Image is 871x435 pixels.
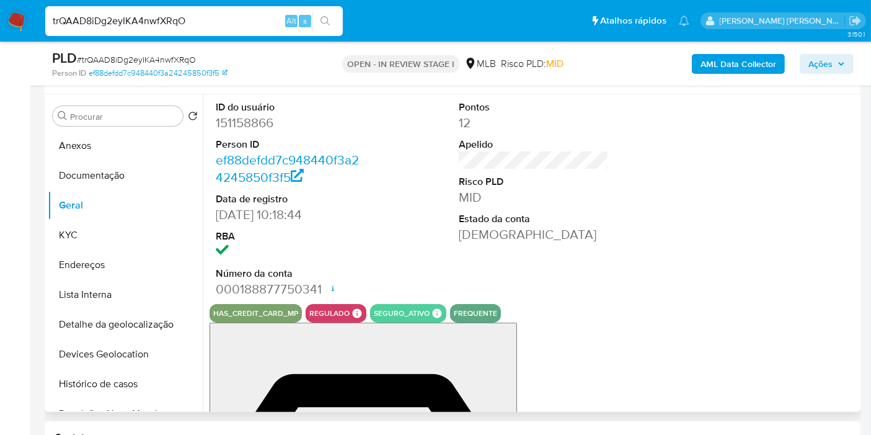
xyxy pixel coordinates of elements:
dt: Apelido [459,138,609,151]
dd: 000188877750341 [216,280,366,298]
button: Documentação [48,161,203,191]
dt: Estado da conta [459,212,609,226]
b: PLD [52,48,77,68]
button: Ações [800,54,854,74]
p: leticia.merlin@mercadolivre.com [720,15,845,27]
span: Ações [808,54,833,74]
dt: Pontos [459,101,609,114]
span: s [303,15,307,27]
span: 3.150.1 [847,29,865,39]
button: Endereços [48,250,203,280]
button: regulado [309,311,350,316]
a: Sair [849,14,862,27]
button: frequente [454,311,497,316]
dd: 151158866 [216,114,366,132]
a: ef88defdd7c948440f3a24245850f3f5 [216,151,359,186]
span: Atalhos rápidos [600,14,666,27]
button: search-icon [312,12,338,30]
input: Procurar [70,111,178,122]
dt: Risco PLD [459,175,609,189]
button: Devices Geolocation [48,339,203,369]
dd: 12 [459,114,609,132]
dd: [DEMOGRAPHIC_DATA] [459,226,609,243]
dt: Número da conta [216,267,366,280]
button: AML Data Collector [692,54,785,74]
b: AML Data Collector [701,54,776,74]
p: OPEN - IN REVIEW STAGE I [342,55,459,73]
dt: RBA [216,230,366,243]
button: Detalhe da geolocalização [48,310,203,339]
button: Geral [48,191,203,220]
button: KYC [48,220,203,250]
button: Lista Interna [48,280,203,310]
dd: MID [459,189,609,206]
a: Notificações [679,16,689,26]
input: Pesquise usuários ou casos... [45,13,343,29]
button: Anexos [48,131,203,161]
button: Procurar [58,111,68,121]
span: MID [546,56,564,71]
span: Alt [286,15,296,27]
span: Risco PLD: [501,57,564,71]
dd: [DATE] 10:18:44 [216,206,366,223]
button: Histórico de casos [48,369,203,399]
button: Retornar ao pedido padrão [188,111,198,125]
dt: Person ID [216,138,366,151]
a: ef88defdd7c948440f3a24245850f3f5 [89,68,228,79]
button: seguro_ativo [374,311,430,316]
span: # trQAAD8iDg2eyIKA4nwfXRqO [77,53,196,66]
dt: ID do usuário [216,101,366,114]
button: has_credit_card_mp [213,311,298,316]
div: MLB [464,57,496,71]
dt: Data de registro [216,192,366,206]
b: Person ID [52,68,86,79]
button: Restrições Novo Mundo [48,399,203,429]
